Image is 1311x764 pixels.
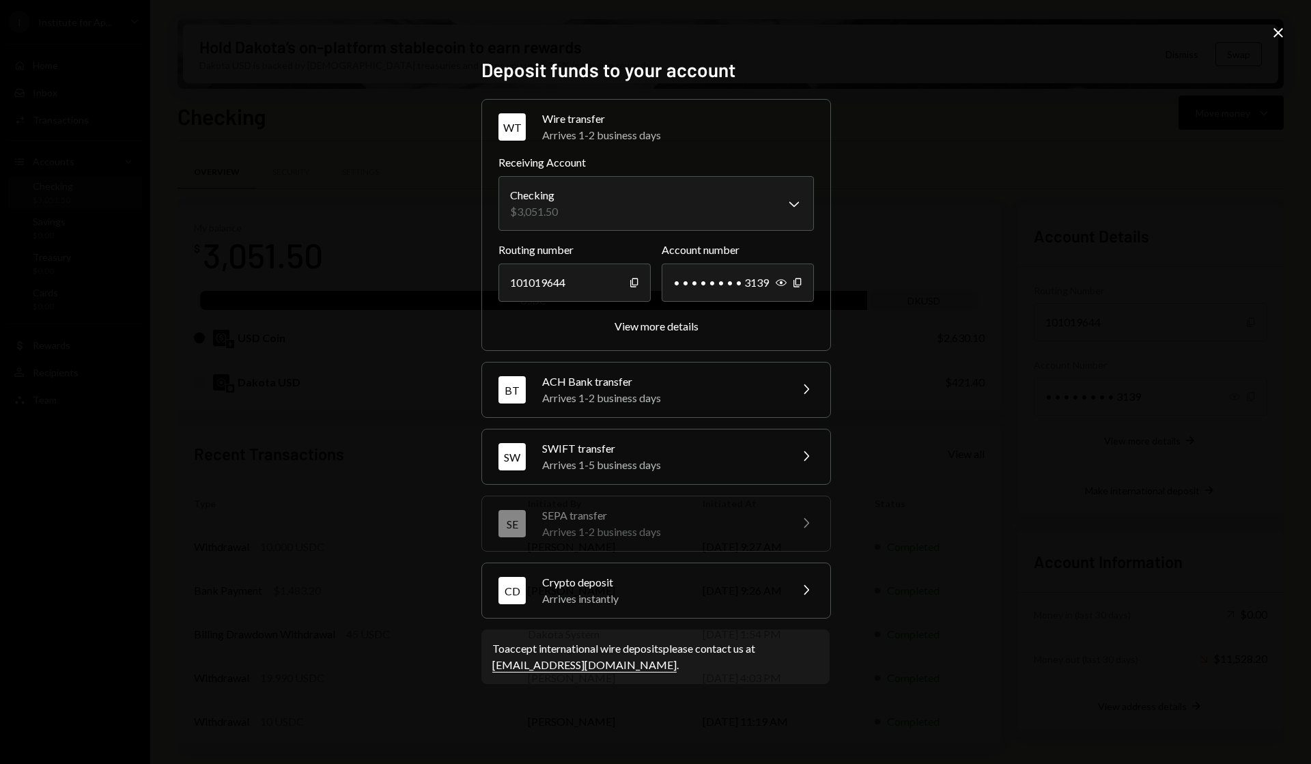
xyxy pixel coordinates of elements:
[482,496,830,551] button: SESEPA transferArrives 1-2 business days
[482,429,830,484] button: SWSWIFT transferArrives 1-5 business days
[542,127,814,143] div: Arrives 1-2 business days
[498,154,814,334] div: WTWire transferArrives 1-2 business days
[542,591,781,607] div: Arrives instantly
[498,242,651,258] label: Routing number
[498,176,814,231] button: Receiving Account
[482,100,830,154] button: WTWire transferArrives 1-2 business days
[542,507,781,524] div: SEPA transfer
[542,524,781,540] div: Arrives 1-2 business days
[498,443,526,470] div: SW
[498,510,526,537] div: SE
[481,57,830,83] h2: Deposit funds to your account
[542,440,781,457] div: SWIFT transfer
[542,457,781,473] div: Arrives 1-5 business days
[492,658,677,673] a: [EMAIL_ADDRESS][DOMAIN_NAME]
[498,113,526,141] div: WT
[482,563,830,618] button: CDCrypto depositArrives instantly
[542,373,781,390] div: ACH Bank transfer
[542,390,781,406] div: Arrives 1-2 business days
[498,264,651,302] div: 101019644
[498,154,814,171] label: Receiving Account
[492,640,819,673] div: To accept international wire deposits please contact us at .
[662,264,814,302] div: • • • • • • • • 3139
[482,363,830,417] button: BTACH Bank transferArrives 1-2 business days
[542,574,781,591] div: Crypto deposit
[542,111,814,127] div: Wire transfer
[498,376,526,404] div: BT
[615,320,699,333] div: View more details
[662,242,814,258] label: Account number
[615,320,699,334] button: View more details
[498,577,526,604] div: CD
